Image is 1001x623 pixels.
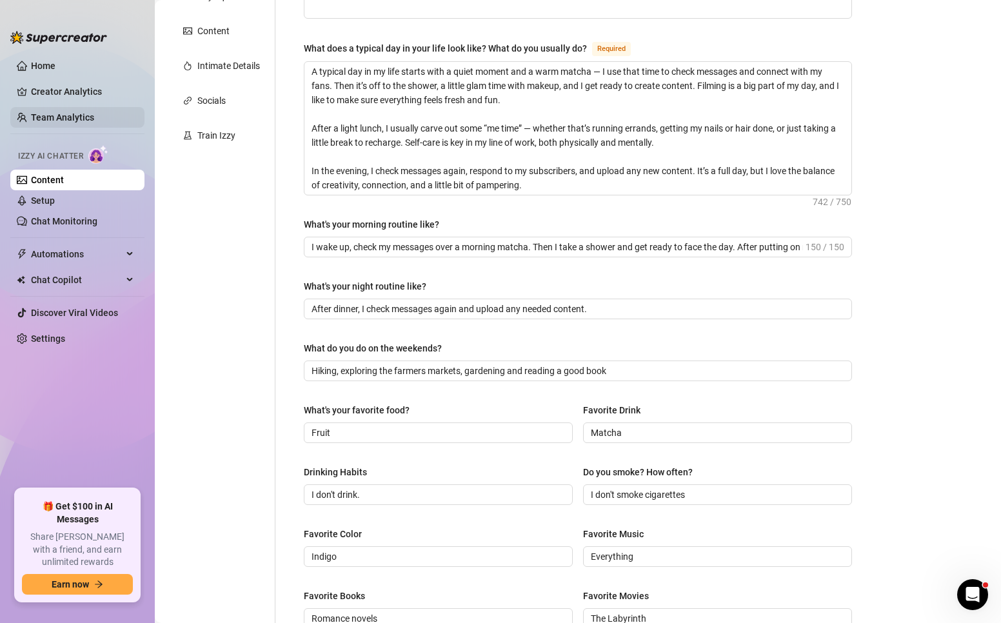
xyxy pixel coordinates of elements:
[304,41,645,56] label: What does a typical day in your life look like? What do you usually do?
[197,128,235,143] div: Train Izzy
[17,249,27,259] span: thunderbolt
[304,465,376,479] label: Drinking Habits
[304,403,419,417] label: What's your favorite food?
[304,589,374,603] label: Favorite Books
[88,145,108,164] img: AI Chatter
[591,426,842,440] input: Favorite Drink
[52,579,89,589] span: Earn now
[304,527,371,541] label: Favorite Color
[304,279,435,293] label: What's your night routine like?
[31,270,123,290] span: Chat Copilot
[22,574,133,595] button: Earn nowarrow-right
[22,500,133,526] span: 🎁 Get $100 in AI Messages
[31,216,97,226] a: Chat Monitoring
[183,61,192,70] span: fire
[304,217,448,232] label: What's your morning routine like?
[31,308,118,318] a: Discover Viral Videos
[583,403,640,417] div: Favorite Drink
[31,81,134,102] a: Creator Analytics
[304,41,587,55] div: What does a typical day in your life look like? What do you usually do?
[197,59,260,73] div: Intimate Details
[17,275,25,284] img: Chat Copilot
[806,240,844,254] span: 150 / 150
[31,175,64,185] a: Content
[10,31,107,44] img: logo-BBDzfeDw.svg
[304,589,365,603] div: Favorite Books
[304,403,410,417] div: What's your favorite food?
[94,580,103,589] span: arrow-right
[197,94,226,108] div: Socials
[197,24,230,38] div: Content
[31,112,94,123] a: Team Analytics
[18,150,83,163] span: Izzy AI Chatter
[583,527,653,541] label: Favorite Music
[304,279,426,293] div: What's your night routine like?
[583,589,649,603] div: Favorite Movies
[304,341,451,355] label: What do you do on the weekends?
[304,465,367,479] div: Drinking Habits
[31,61,55,71] a: Home
[583,465,702,479] label: Do you smoke? How often?
[304,62,851,195] textarea: What does a typical day in your life look like? What do you usually do?
[583,527,644,541] div: Favorite Music
[592,42,631,56] span: Required
[312,549,562,564] input: Favorite Color
[31,333,65,344] a: Settings
[583,465,693,479] div: Do you smoke? How often?
[312,364,842,378] input: What do you do on the weekends?
[591,488,842,502] input: Do you smoke? How often?
[304,341,442,355] div: What do you do on the weekends?
[312,302,842,316] input: What's your night routine like?
[31,195,55,206] a: Setup
[312,426,562,440] input: What's your favorite food?
[22,531,133,569] span: Share [PERSON_NAME] with a friend, and earn unlimited rewards
[304,217,439,232] div: What's your morning routine like?
[591,549,842,564] input: Favorite Music
[583,403,649,417] label: Favorite Drink
[312,488,562,502] input: Drinking Habits
[312,240,803,254] input: What's your morning routine like?
[304,527,362,541] div: Favorite Color
[583,589,658,603] label: Favorite Movies
[183,26,192,35] span: picture
[957,579,988,610] iframe: Intercom live chat
[31,244,123,264] span: Automations
[183,131,192,140] span: experiment
[183,96,192,105] span: link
